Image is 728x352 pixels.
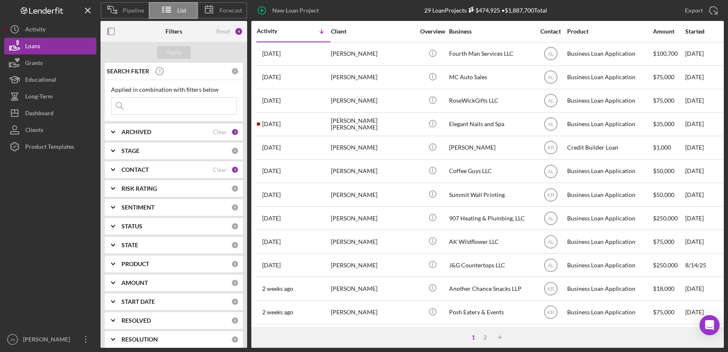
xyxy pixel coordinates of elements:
[685,325,723,347] div: [DATE]
[4,105,96,122] button: Dashboard
[449,301,533,324] div: Posh Eatery & Events
[25,38,40,57] div: Loans
[685,230,723,253] div: [DATE]
[121,298,155,305] b: START DATE
[331,301,415,324] div: [PERSON_NAME]
[449,184,533,206] div: Summit Wall Printing
[231,336,239,343] div: 0
[251,2,327,19] button: New Loan Project
[121,242,138,248] b: STATE
[685,113,723,135] div: [DATE]
[567,301,651,324] div: Business Loan Application
[4,21,96,38] button: Activity
[685,301,723,324] div: [DATE]
[4,38,96,54] a: Loans
[685,43,723,65] div: [DATE]
[567,325,651,347] div: Business Loan Application
[262,144,281,151] time: 2025-09-25 17:17
[653,144,671,151] span: $1,000
[685,137,723,159] div: [DATE]
[653,308,674,316] span: $75,000
[4,331,96,348] button: JN[PERSON_NAME]
[653,73,674,80] span: $75,000
[4,54,96,71] button: Grants
[262,309,293,316] time: 2025-09-17 21:45
[121,204,155,211] b: SENTIMENT
[25,54,43,73] div: Grants
[685,277,723,300] div: [DATE]
[547,286,554,292] text: KR
[567,230,651,253] div: Business Loan Application
[567,160,651,182] div: Business Loan Application
[653,97,674,104] span: $75,000
[107,68,149,75] b: SEARCH FILTER
[4,88,96,105] button: Long-Term
[262,262,281,269] time: 2025-09-22 22:54
[685,160,723,182] div: [DATE]
[231,298,239,305] div: 0
[567,43,651,65] div: Business Loan Application
[262,285,293,292] time: 2025-09-18 23:11
[216,28,230,35] div: Reset
[121,166,149,173] b: CONTACT
[121,129,151,135] b: ARCHIVED
[567,184,651,206] div: Business Loan Application
[547,215,554,221] text: AL
[25,122,43,140] div: Clients
[449,254,533,276] div: J&G Countertops LLC
[331,113,415,135] div: [PERSON_NAME] [PERSON_NAME]
[231,147,239,155] div: 0
[257,28,294,34] div: Activity
[653,28,684,35] div: Amount
[424,7,547,14] div: 29 Loan Projects • $1,887,700 Total
[547,75,554,80] text: AL
[331,137,415,159] div: [PERSON_NAME]
[262,97,281,104] time: 2025-09-26 22:15
[567,90,651,112] div: Business Loan Application
[4,71,96,88] button: Educational
[121,280,148,286] b: AMOUNT
[177,7,186,14] span: List
[653,215,678,222] span: $250,000
[417,28,448,35] div: Overview
[547,122,554,127] text: AL
[262,121,281,127] time: 2025-09-26 19:30
[653,120,674,127] span: $35,000
[4,138,96,155] a: Product Templates
[231,223,239,230] div: 0
[653,238,674,245] span: $75,000
[547,51,554,57] text: AL
[449,90,533,112] div: RoseWickGifts LLC
[231,185,239,192] div: 0
[547,262,554,268] text: AL
[121,261,149,267] b: PRODUCT
[653,167,674,174] span: $50,000
[685,66,723,88] div: [DATE]
[10,337,15,342] text: JN
[331,277,415,300] div: [PERSON_NAME]
[567,207,651,229] div: Business Loan Application
[653,285,674,292] span: $18,000
[479,334,491,341] div: 2
[685,2,703,19] div: Export
[111,86,237,93] div: Applied in combination with filters below
[331,325,415,347] div: [PERSON_NAME]
[262,50,281,57] time: 2025-09-26 23:57
[219,7,242,14] span: Forecast
[21,331,75,350] div: [PERSON_NAME]
[262,215,281,222] time: 2025-09-22 23:37
[231,166,239,173] div: 3
[547,310,554,316] text: KR
[567,277,651,300] div: Business Loan Application
[653,261,678,269] span: $250,000
[547,98,554,104] text: AL
[231,128,239,136] div: 1
[535,28,566,35] div: Contact
[467,7,500,14] div: $474,925
[25,105,54,124] div: Dashboard
[685,254,723,276] div: 8/14/25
